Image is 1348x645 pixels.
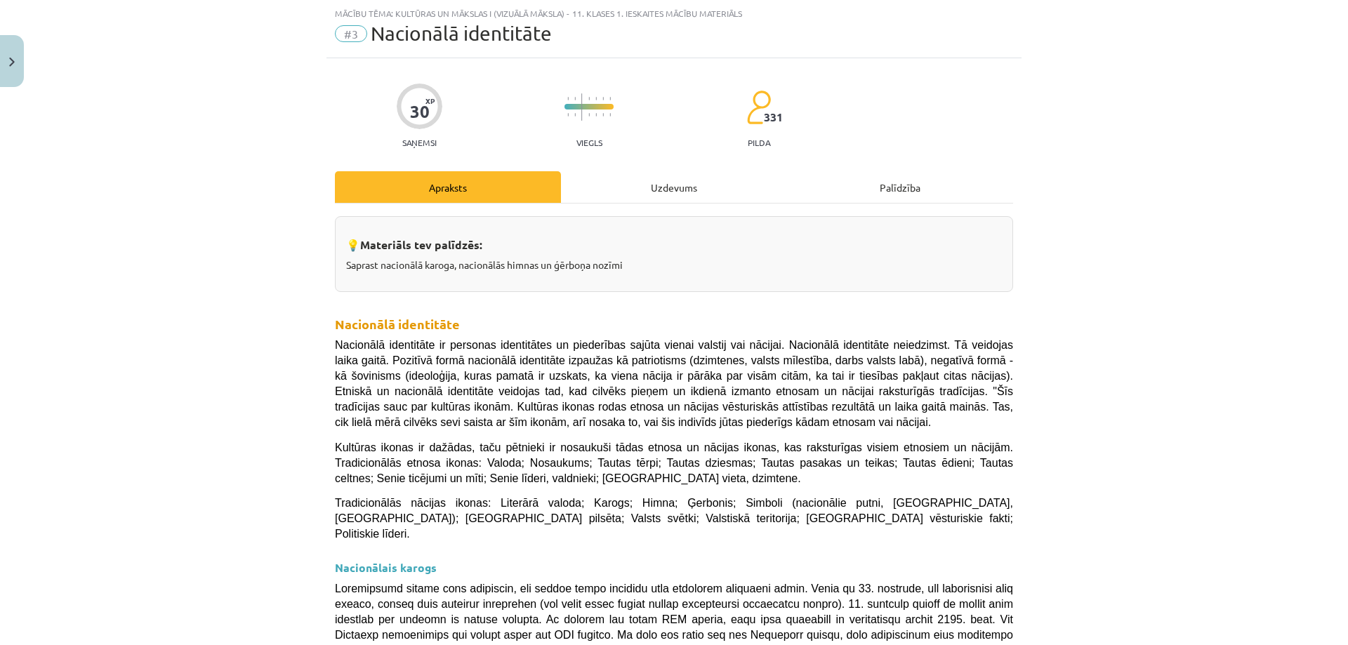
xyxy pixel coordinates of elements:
[787,171,1013,203] div: Palīdzība
[602,113,604,117] img: icon-short-line-57e1e144782c952c97e751825c79c345078a6d821885a25fce030b3d8c18986b.svg
[588,113,590,117] img: icon-short-line-57e1e144782c952c97e751825c79c345078a6d821885a25fce030b3d8c18986b.svg
[567,97,569,100] img: icon-short-line-57e1e144782c952c97e751825c79c345078a6d821885a25fce030b3d8c18986b.svg
[397,138,442,147] p: Saņemsi
[609,113,611,117] img: icon-short-line-57e1e144782c952c97e751825c79c345078a6d821885a25fce030b3d8c18986b.svg
[581,93,583,121] img: icon-long-line-d9ea69661e0d244f92f715978eff75569469978d946b2353a9bb055b3ed8787d.svg
[425,97,435,105] span: XP
[567,113,569,117] img: icon-short-line-57e1e144782c952c97e751825c79c345078a6d821885a25fce030b3d8c18986b.svg
[561,171,787,203] div: Uzdevums
[595,113,597,117] img: icon-short-line-57e1e144782c952c97e751825c79c345078a6d821885a25fce030b3d8c18986b.svg
[764,111,783,124] span: 331
[335,25,367,42] span: #3
[574,113,576,117] img: icon-short-line-57e1e144782c952c97e751825c79c345078a6d821885a25fce030b3d8c18986b.svg
[335,560,437,575] strong: Nacionālais karogs
[335,316,460,332] strong: Nacionālā identitāte
[346,258,1002,272] p: Saprast nacionālā karoga, nacionālās himnas un ģērboņa nozīmi
[410,102,430,121] div: 30
[746,90,771,125] img: students-c634bb4e5e11cddfef0936a35e636f08e4e9abd3cc4e673bd6f9a4125e45ecb1.svg
[609,97,611,100] img: icon-short-line-57e1e144782c952c97e751825c79c345078a6d821885a25fce030b3d8c18986b.svg
[574,97,576,100] img: icon-short-line-57e1e144782c952c97e751825c79c345078a6d821885a25fce030b3d8c18986b.svg
[346,227,1002,253] h3: 💡
[588,97,590,100] img: icon-short-line-57e1e144782c952c97e751825c79c345078a6d821885a25fce030b3d8c18986b.svg
[371,22,552,45] span: Nacionālā identitāte
[335,441,1013,484] span: Kultūras ikonas ir dažādas, taču pētnieki ir nosaukuši tādas etnosa un nācijas ikonas, kas rakstu...
[335,8,1013,18] div: Mācību tēma: Kultūras un mākslas i (vizuālā māksla) - 11. klases 1. ieskaites mācību materiāls
[9,58,15,67] img: icon-close-lesson-0947bae3869378f0d4975bcd49f059093ad1ed9edebbc8119c70593378902aed.svg
[335,497,1013,540] span: Tradicionālās nācijas ikonas: Literārā valoda; Karogs; Himna; Ģerbonis; Simboli (nacionālie putni...
[576,138,602,147] p: Viegls
[595,97,597,100] img: icon-short-line-57e1e144782c952c97e751825c79c345078a6d821885a25fce030b3d8c18986b.svg
[602,97,604,100] img: icon-short-line-57e1e144782c952c97e751825c79c345078a6d821885a25fce030b3d8c18986b.svg
[360,237,482,252] strong: Materiāls tev palīdzēs:
[335,171,561,203] div: Apraksts
[335,339,1013,428] span: Nacionālā identitāte ir personas identitātes un piederības sajūta vienai valstij vai nācijai. Nac...
[748,138,770,147] p: pilda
